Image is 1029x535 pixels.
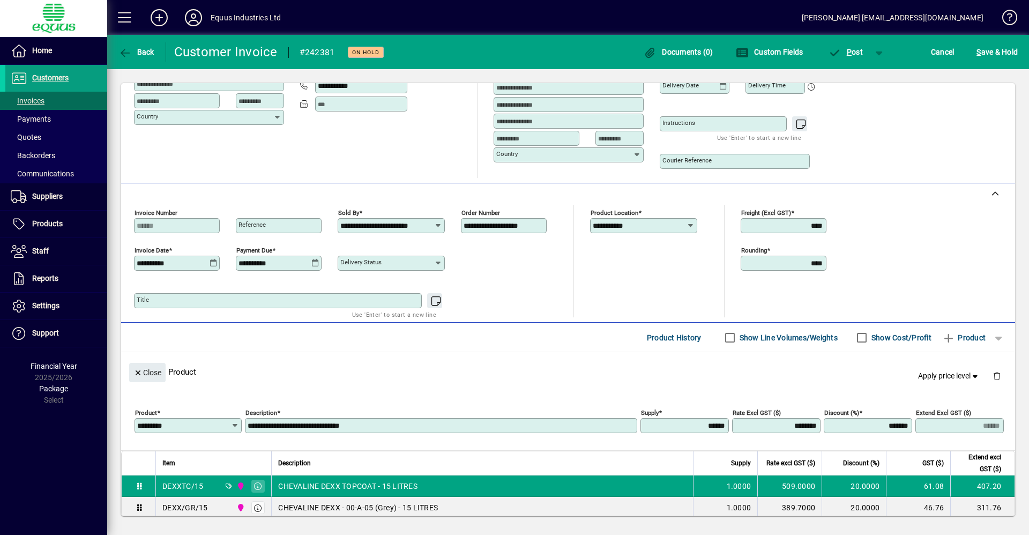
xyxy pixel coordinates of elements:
[916,409,971,417] mat-label: Extend excl GST ($)
[234,480,246,492] span: 2N NORTHERN
[461,209,500,217] mat-label: Order number
[914,367,985,386] button: Apply price level
[727,481,751,492] span: 1.0000
[137,296,149,303] mat-label: Title
[886,475,950,497] td: 61.08
[162,502,208,513] div: DEXX/GR/15
[135,247,169,254] mat-label: Invoice date
[5,265,107,292] a: Reports
[643,328,706,347] button: Product History
[32,274,58,283] span: Reports
[950,497,1015,518] td: 311.76
[937,328,991,347] button: Product
[922,457,944,469] span: GST ($)
[984,371,1010,381] app-page-header-button: Delete
[886,497,950,518] td: 46.76
[5,92,107,110] a: Invoices
[918,370,980,382] span: Apply price level
[162,481,203,492] div: DEXXTC/15
[5,320,107,347] a: Support
[340,258,382,266] mat-label: Delivery status
[352,308,436,321] mat-hint: Use 'Enter' to start a new line
[847,48,852,56] span: P
[278,457,311,469] span: Description
[32,46,52,55] span: Home
[869,332,931,343] label: Show Cost/Profit
[118,48,154,56] span: Back
[828,48,863,56] span: ost
[107,42,166,62] app-page-header-button: Back
[741,209,791,217] mat-label: Freight (excl GST)
[591,209,638,217] mat-label: Product location
[644,48,713,56] span: Documents (0)
[129,363,166,382] button: Close
[31,362,77,370] span: Financial Year
[5,238,107,265] a: Staff
[748,81,786,89] mat-label: Delivery time
[822,497,886,518] td: 20.0000
[5,165,107,183] a: Communications
[641,409,659,417] mat-label: Supply
[32,329,59,337] span: Support
[662,119,695,127] mat-label: Instructions
[133,364,161,382] span: Close
[135,209,177,217] mat-label: Invoice number
[727,502,751,513] span: 1.0000
[976,48,981,56] span: S
[135,409,157,417] mat-label: Product
[5,293,107,319] a: Settings
[11,115,51,123] span: Payments
[950,475,1015,497] td: 407.20
[942,329,986,346] span: Product
[5,146,107,165] a: Backorders
[822,475,886,497] td: 20.0000
[647,329,702,346] span: Product History
[39,384,68,393] span: Package
[974,42,1020,62] button: Save & Hold
[32,247,49,255] span: Staff
[236,247,272,254] mat-label: Payment due
[211,9,281,26] div: Equus Industries Ltd
[174,43,278,61] div: Customer Invoice
[338,209,359,217] mat-label: Sold by
[717,131,801,144] mat-hint: Use 'Enter' to start a new line
[984,363,1010,389] button: Delete
[641,42,716,62] button: Documents (0)
[957,451,1001,475] span: Extend excl GST ($)
[176,8,211,27] button: Profile
[278,481,417,492] span: CHEVALINE DEXX TOPCOAT - 15 LITRES
[5,38,107,64] a: Home
[11,169,74,178] span: Communications
[764,481,815,492] div: 509.0000
[5,128,107,146] a: Quotes
[766,457,815,469] span: Rate excl GST ($)
[5,183,107,210] a: Suppliers
[737,332,838,343] label: Show Line Volumes/Weights
[300,44,335,61] div: #242381
[238,221,266,228] mat-label: Reference
[137,113,158,120] mat-label: Country
[116,42,157,62] button: Back
[121,352,1015,391] div: Product
[352,49,379,56] span: On hold
[126,367,168,377] app-page-header-button: Close
[11,96,44,105] span: Invoices
[162,457,175,469] span: Item
[11,151,55,160] span: Backorders
[11,133,41,142] span: Quotes
[764,502,815,513] div: 389.7000
[32,73,69,82] span: Customers
[736,48,803,56] span: Custom Fields
[802,9,983,26] div: [PERSON_NAME] [EMAIL_ADDRESS][DOMAIN_NAME]
[662,81,699,89] mat-label: Delivery date
[976,43,1018,61] span: ave & Hold
[733,409,781,417] mat-label: Rate excl GST ($)
[731,457,751,469] span: Supply
[278,502,438,513] span: CHEVALINE DEXX - 00-A-05 (Grey) - 15 LITRES
[824,409,859,417] mat-label: Discount (%)
[5,211,107,237] a: Products
[32,192,63,200] span: Suppliers
[32,301,59,310] span: Settings
[823,42,868,62] button: Post
[994,2,1016,37] a: Knowledge Base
